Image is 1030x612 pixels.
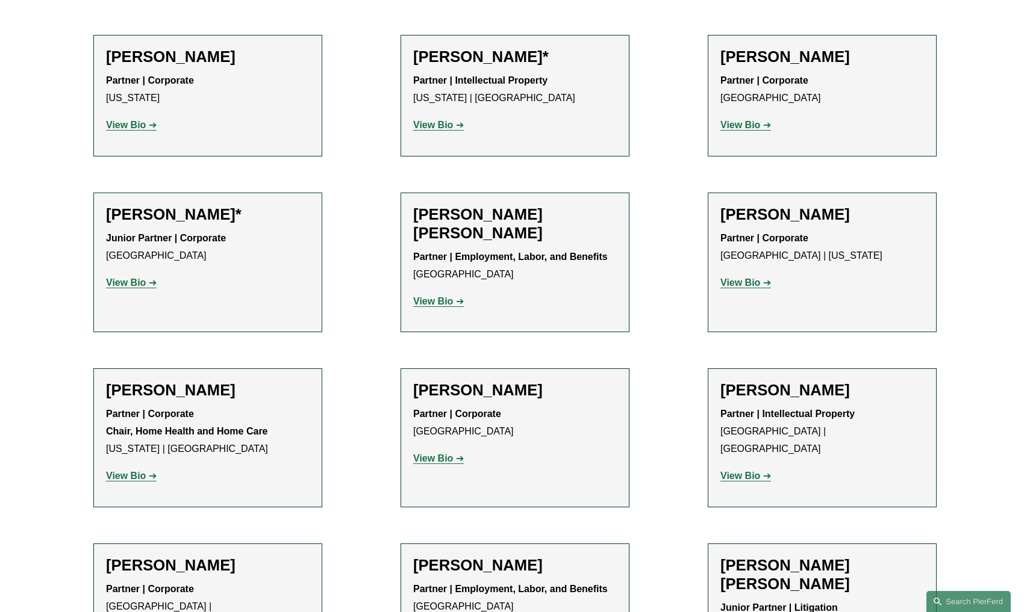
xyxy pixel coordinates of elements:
[720,277,760,288] strong: View Bio
[720,205,924,224] h2: [PERSON_NAME]
[926,591,1011,612] a: Search this site
[413,48,617,66] h2: [PERSON_NAME]*
[106,277,146,288] strong: View Bio
[106,205,310,224] h2: [PERSON_NAME]*
[106,406,310,457] p: [US_STATE] | [GEOGRAPHIC_DATA]
[720,230,924,265] p: [GEOGRAPHIC_DATA] | [US_STATE]
[720,277,771,288] a: View Bio
[106,120,157,130] a: View Bio
[413,556,617,575] h2: [PERSON_NAME]
[413,75,548,85] strong: Partner | Intellectual Property
[106,556,310,575] h2: [PERSON_NAME]
[106,230,310,265] p: [GEOGRAPHIC_DATA]
[413,453,464,463] a: View Bio
[720,75,808,85] strong: Partner | Corporate
[720,48,924,66] h2: [PERSON_NAME]
[106,426,268,436] strong: Chair, Home Health and Home Care
[720,556,924,593] h2: [PERSON_NAME] [PERSON_NAME]
[413,205,617,243] h2: [PERSON_NAME] [PERSON_NAME]
[413,120,464,130] a: View Bio
[106,75,194,85] strong: Partner | Corporate
[413,409,501,419] strong: Partner | Corporate
[413,249,617,283] p: [GEOGRAPHIC_DATA]
[106,48,310,66] h2: [PERSON_NAME]
[413,381,617,400] h2: [PERSON_NAME]
[720,72,924,107] p: [GEOGRAPHIC_DATA]
[413,296,453,306] strong: View Bio
[413,406,617,440] p: [GEOGRAPHIC_DATA]
[106,233,226,243] strong: Junior Partner | Corporate
[106,72,310,107] p: [US_STATE]
[413,120,453,130] strong: View Bio
[720,406,924,457] p: [GEOGRAPHIC_DATA] | [GEOGRAPHIC_DATA]
[106,381,310,400] h2: [PERSON_NAME]
[413,584,608,594] strong: Partner | Employment, Labor, and Benefits
[106,120,146,130] strong: View Bio
[106,471,157,481] a: View Bio
[106,277,157,288] a: View Bio
[413,72,617,107] p: [US_STATE] | [GEOGRAPHIC_DATA]
[720,409,855,419] strong: Partner | Intellectual Property
[720,381,924,400] h2: [PERSON_NAME]
[720,233,808,243] strong: Partner | Corporate
[106,471,146,481] strong: View Bio
[720,471,771,481] a: View Bio
[106,584,194,594] strong: Partner | Corporate
[413,296,464,306] a: View Bio
[413,252,608,262] strong: Partner | Employment, Labor, and Benefits
[413,453,453,463] strong: View Bio
[720,120,771,130] a: View Bio
[720,120,760,130] strong: View Bio
[106,409,194,419] strong: Partner | Corporate
[720,471,760,481] strong: View Bio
